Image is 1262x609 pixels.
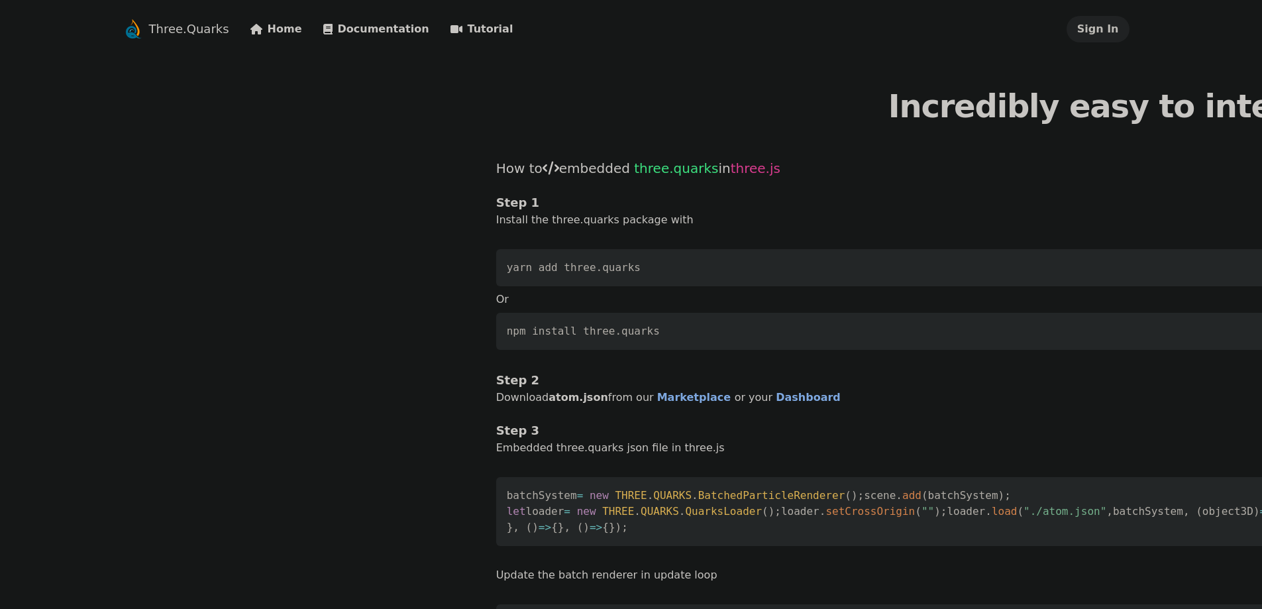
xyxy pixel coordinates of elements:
[1106,505,1113,518] span: ,
[513,521,519,533] span: ,
[583,521,590,533] span: )
[896,489,902,502] span: .
[768,505,775,518] span: )
[615,489,845,502] span: THREE QUARKS BatchedParticleRenderer
[934,505,941,518] span: )
[992,505,1018,518] span: load
[1183,505,1190,518] span: ,
[507,261,641,274] code: yarn add three.quarks
[941,505,947,518] span: ;
[692,489,698,502] span: .
[323,21,429,37] a: Documentation
[1253,505,1260,518] span: )
[590,489,609,502] span: new
[647,489,654,502] span: .
[549,391,608,404] span: atom.json
[825,505,915,518] span: setCrossOrigin
[657,391,735,404] a: Marketplace
[634,505,641,518] span: .
[564,521,570,533] span: ,
[609,521,615,533] span: }
[532,521,539,533] span: )
[1077,23,1119,35] a: Sign In
[819,505,826,518] span: .
[845,489,851,502] span: (
[507,505,526,518] span: let
[921,505,934,518] span: ""
[1017,505,1024,518] span: (
[902,489,921,502] span: add
[858,489,865,502] span: ;
[985,505,992,518] span: .
[577,521,584,533] span: (
[577,505,596,518] span: new
[507,325,660,337] code: npm install three.quarks
[450,21,513,37] a: Tutorial
[564,505,570,518] span: =
[1004,489,1011,502] span: ;
[1202,505,1253,518] span: object3D
[679,505,686,518] span: .
[250,21,302,37] a: Home
[634,160,718,176] span: three.quarks
[577,489,584,502] span: =
[774,505,781,518] span: ;
[590,521,602,533] span: =>
[615,521,622,533] span: )
[1024,505,1106,518] span: "./atom.json"
[621,521,628,533] span: ;
[507,521,513,533] span: }
[558,521,564,533] span: }
[602,521,609,533] span: {
[602,505,762,518] span: THREE QUARKS QuarksLoader
[851,489,858,502] span: )
[551,521,558,533] span: {
[149,20,229,38] a: Three.Quarks
[915,505,921,518] span: (
[776,391,841,404] a: Dashboard
[1196,505,1202,518] span: (
[998,489,1005,502] span: )
[526,521,533,533] span: (
[731,160,780,176] span: three.js
[921,489,928,502] span: (
[539,521,551,533] span: =>
[762,505,768,518] span: (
